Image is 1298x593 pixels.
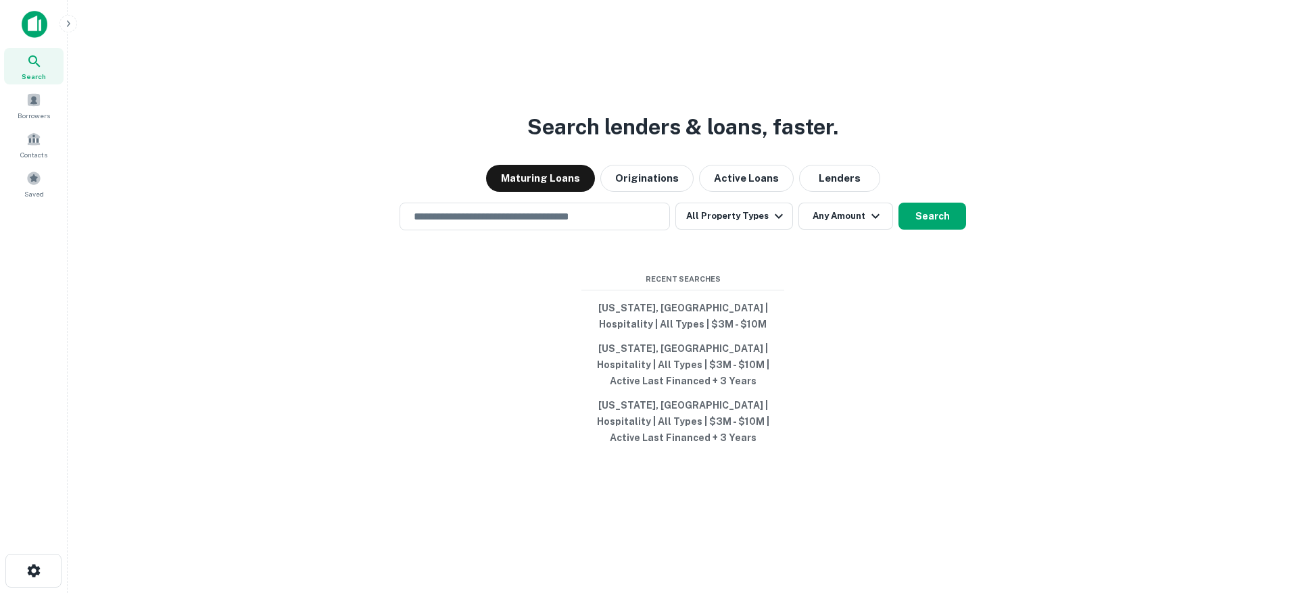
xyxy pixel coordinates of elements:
[675,203,793,230] button: All Property Types
[4,48,64,84] a: Search
[4,87,64,124] a: Borrowers
[600,165,694,192] button: Originations
[581,393,784,450] button: [US_STATE], [GEOGRAPHIC_DATA] | Hospitality | All Types | $3M - $10M | Active Last Financed + 3 Y...
[486,165,595,192] button: Maturing Loans
[20,149,47,160] span: Contacts
[581,336,784,393] button: [US_STATE], [GEOGRAPHIC_DATA] | Hospitality | All Types | $3M - $10M | Active Last Financed + 3 Y...
[18,110,50,121] span: Borrowers
[699,165,794,192] button: Active Loans
[798,203,893,230] button: Any Amount
[22,11,47,38] img: capitalize-icon.png
[22,71,46,82] span: Search
[581,274,784,285] span: Recent Searches
[898,203,966,230] button: Search
[581,296,784,336] button: [US_STATE], [GEOGRAPHIC_DATA] | Hospitality | All Types | $3M - $10M
[527,111,838,143] h3: Search lenders & loans, faster.
[799,165,880,192] button: Lenders
[24,188,44,199] span: Saved
[4,126,64,163] a: Contacts
[4,165,64,202] a: Saved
